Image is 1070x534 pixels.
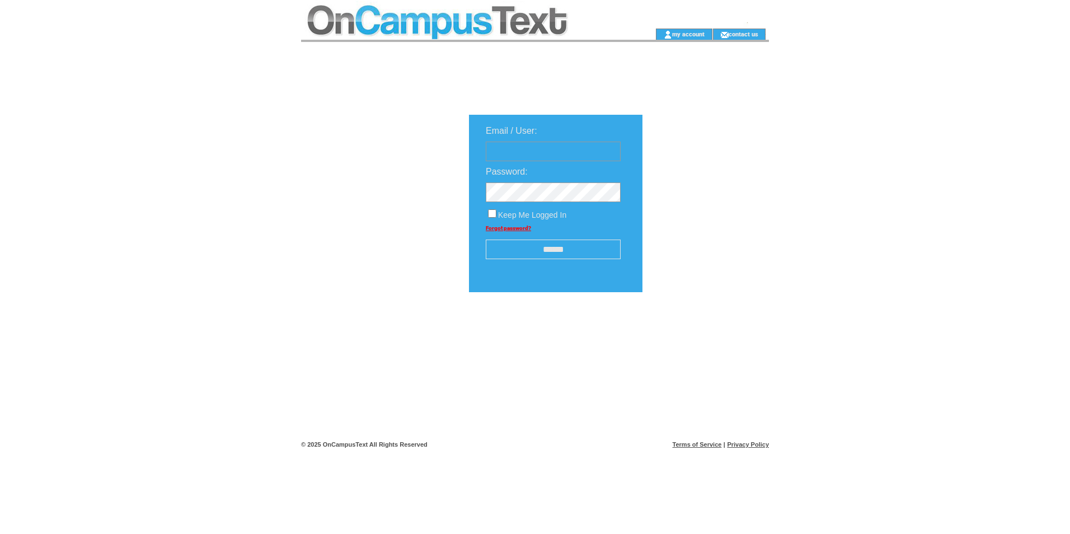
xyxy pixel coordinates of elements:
[301,441,428,448] span: © 2025 OnCampusText All Rights Reserved
[729,30,758,38] a: contact us
[672,30,705,38] a: my account
[498,210,566,219] span: Keep Me Logged In
[675,320,731,334] img: transparent.png;jsessionid=55FA232D965681344967B524963D80C3
[486,225,531,231] a: Forgot password?
[673,441,722,448] a: Terms of Service
[724,441,725,448] span: |
[664,30,672,39] img: account_icon.gif;jsessionid=55FA232D965681344967B524963D80C3
[486,167,528,176] span: Password:
[720,30,729,39] img: contact_us_icon.gif;jsessionid=55FA232D965681344967B524963D80C3
[486,126,537,135] span: Email / User:
[727,441,769,448] a: Privacy Policy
